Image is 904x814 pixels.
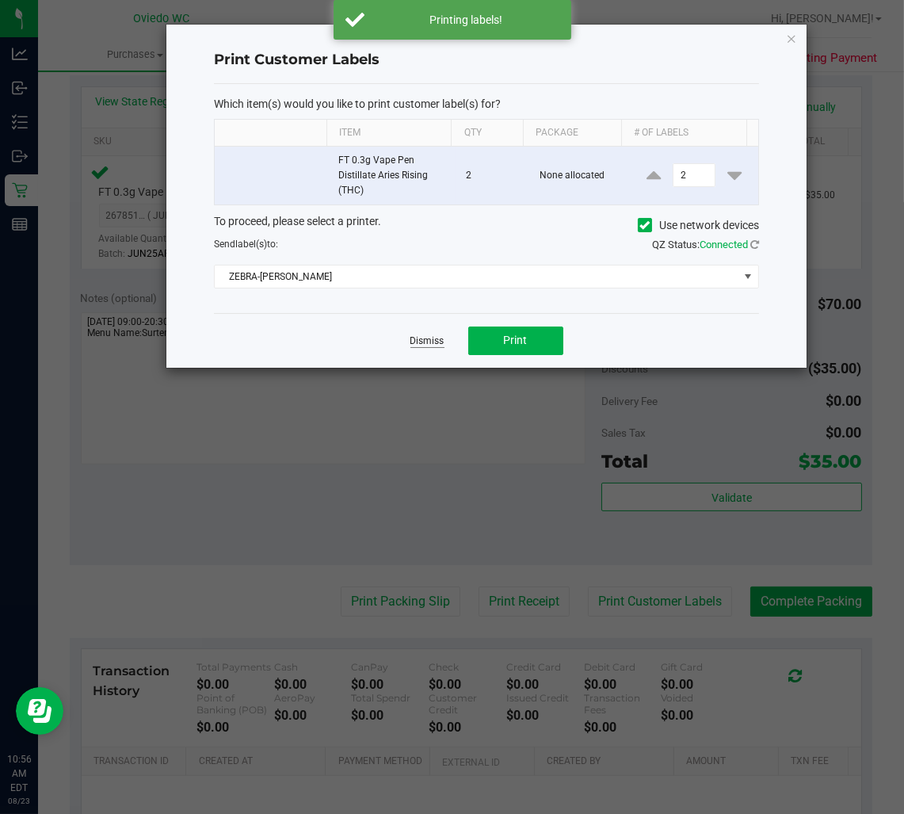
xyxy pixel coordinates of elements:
[638,217,759,234] label: Use network devices
[235,239,267,250] span: label(s)
[451,120,523,147] th: Qty
[504,334,528,346] span: Print
[214,239,278,250] span: Send to:
[523,120,621,147] th: Package
[468,327,563,355] button: Print
[326,120,452,147] th: Item
[329,147,456,205] td: FT 0.3g Vape Pen Distillate Aries Rising (THC)
[410,334,444,348] a: Dismiss
[214,97,758,111] p: Which item(s) would you like to print customer label(s) for?
[373,12,559,28] div: Printing labels!
[214,50,758,71] h4: Print Customer Labels
[621,120,746,147] th: # of labels
[700,239,748,250] span: Connected
[456,147,530,205] td: 2
[652,239,759,250] span: QZ Status:
[530,147,631,205] td: None allocated
[16,687,63,735] iframe: Resource center
[215,266,738,288] span: ZEBRA-[PERSON_NAME]
[202,213,770,237] div: To proceed, please select a printer.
